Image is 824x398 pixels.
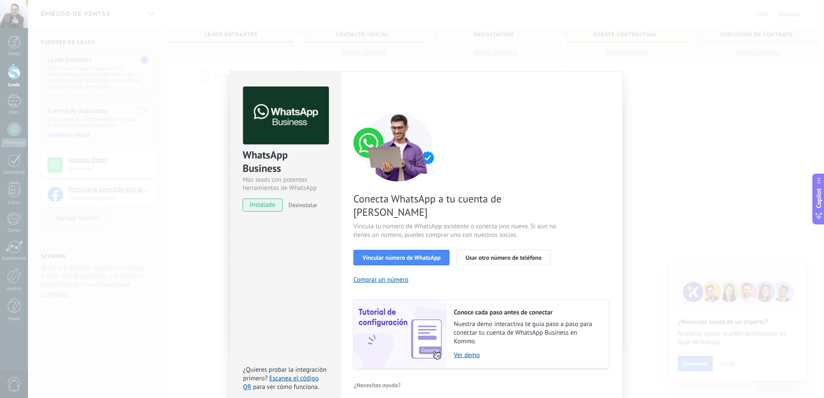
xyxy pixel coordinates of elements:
button: Vincular número de WhatsApp [353,250,449,265]
div: WhatsApp Business [243,148,328,176]
h2: Conoce cada paso antes de conectar [454,308,600,317]
span: Vincular número de WhatsApp [362,255,440,261]
button: Comprar un número [353,276,409,284]
div: Más leads con potentes herramientas de WhatsApp [243,176,328,192]
button: ¿Necesitas ayuda? [353,379,401,392]
span: Vincula tu número de WhatsApp existente o conecta uno nuevo. Si aún no tienes un número, puedes c... [353,222,559,239]
span: Usar otro número de teléfono [465,255,541,261]
span: Desinstalar [288,201,317,209]
a: Ver demo [454,351,600,359]
a: Escanea el código QR [243,374,318,391]
img: connect number [353,112,444,181]
span: Nuestra demo interactiva te guía paso a paso para conectar tu cuenta de WhatsApp Business en Kommo. [454,320,600,346]
button: Desinstalar [285,199,317,211]
span: instalado [243,199,282,211]
img: logo_main.png [243,87,329,145]
span: Copilot [815,189,823,208]
span: para ver cómo funciona. [253,383,319,391]
span: ¿Quieres probar la integración primero? [243,366,327,382]
span: Conecta WhatsApp a tu cuenta de [PERSON_NAME] [353,192,559,219]
span: ¿Necesitas ayuda? [354,382,401,388]
button: Usar otro número de teléfono [456,250,550,265]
